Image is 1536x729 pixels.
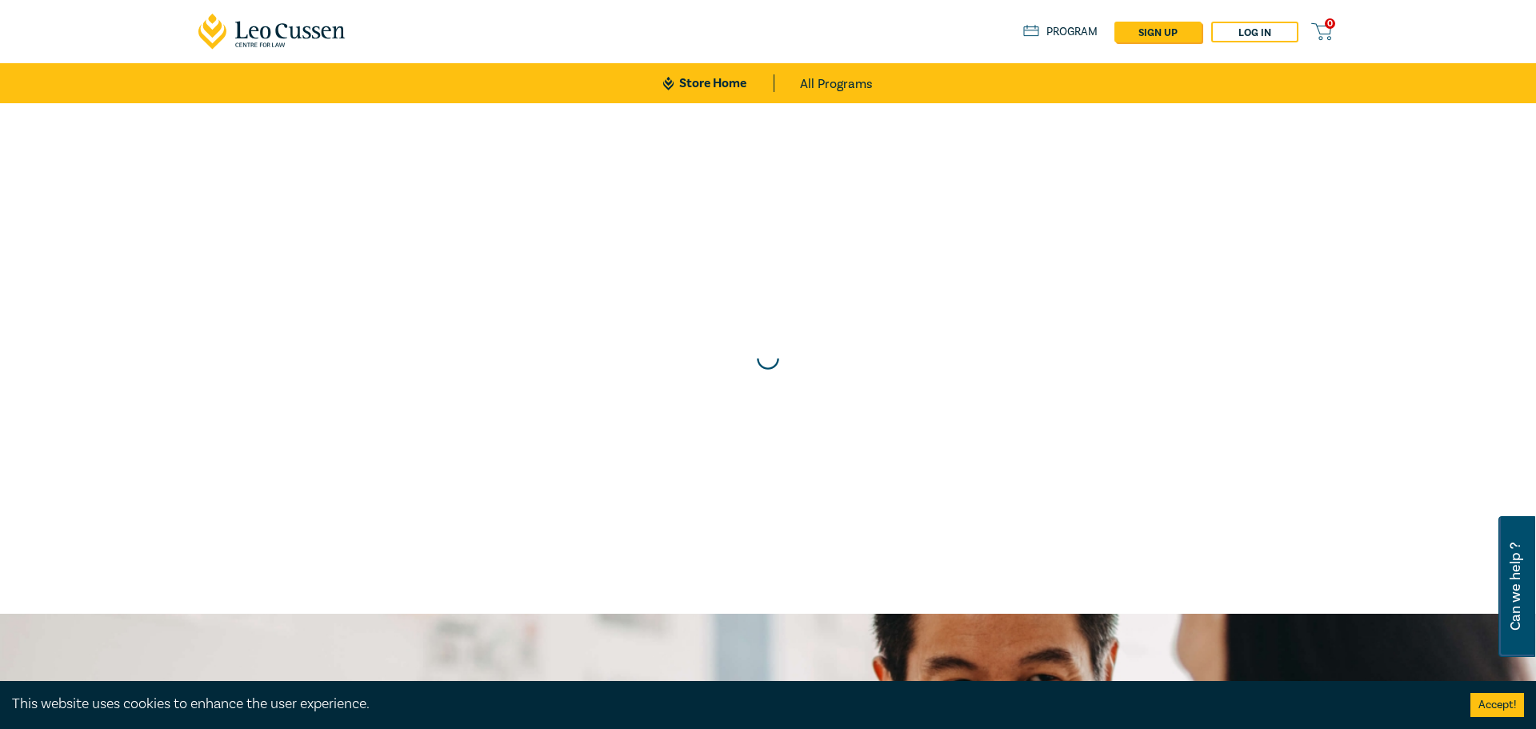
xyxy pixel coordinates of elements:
[1114,22,1202,42] a: sign up
[1470,693,1524,717] button: Accept cookies
[1023,23,1098,41] a: Program
[1508,526,1523,647] span: Can we help ?
[12,694,1446,715] div: This website uses cookies to enhance the user experience.
[800,63,873,103] a: All Programs
[1325,18,1335,29] span: 0
[1211,22,1298,42] a: Log in
[663,74,774,92] a: Store Home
